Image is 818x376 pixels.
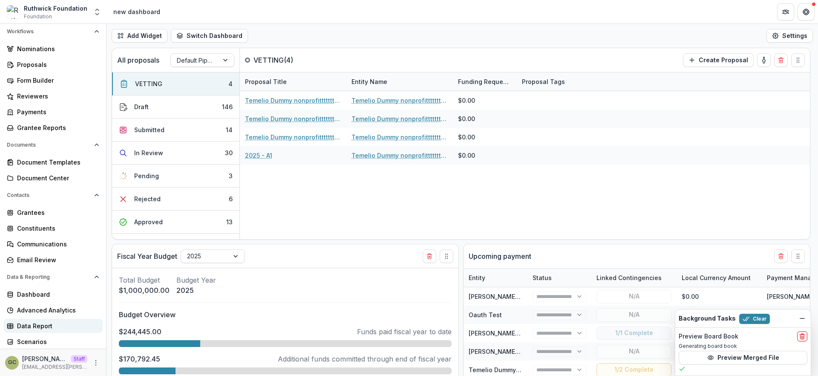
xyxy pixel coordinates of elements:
div: Grace Chang [8,360,16,365]
button: Delete card [774,249,788,263]
div: Entity Name [346,72,453,91]
h2: Preview Board Book [679,333,738,340]
div: Reviewers [17,92,96,101]
div: Proposal Title [240,72,346,91]
p: Budget Year [176,275,216,285]
a: Oauth Test [469,311,502,318]
div: $0.00 [458,96,475,105]
button: N/A [596,290,671,304]
div: Nominations [17,44,96,53]
button: Open Documents [3,138,103,152]
div: Status [527,269,591,287]
div: Document Templates [17,158,96,167]
button: VETTING4 [112,72,239,95]
p: Budget Overview [119,309,452,320]
div: Grantee Reports [17,123,96,132]
div: Entity Name [346,77,392,86]
div: Funding Requested [453,72,517,91]
span: Foundation [24,13,52,20]
a: 2025 - A1 [245,151,272,160]
p: $244,445.00 [119,327,161,337]
div: Entity [464,269,527,287]
div: $0.00 [458,133,475,142]
button: Get Help [798,3,815,20]
button: 1/1 Complete [596,327,671,340]
button: Open entity switcher [91,3,103,20]
p: Upcoming payment [469,251,531,261]
div: Grantees [17,208,96,217]
button: Drag [440,249,453,263]
a: Grantees [3,205,103,220]
a: [PERSON_NAME] Draft Test [469,293,548,300]
div: Linked Contingencies [591,269,677,287]
div: Data Report [17,321,96,330]
nav: breadcrumb [110,6,164,18]
button: Preview Merged File [679,351,807,364]
div: Pending [134,171,159,180]
button: Draft146 [112,95,239,119]
button: N/A [596,308,671,322]
div: $0.00 [677,287,762,306]
div: Draft [134,102,149,111]
div: Proposal Tags [517,72,623,91]
div: Local Currency Amount [677,269,762,287]
div: Payments [17,107,96,116]
img: Ruthwick Foundation [7,5,20,19]
a: Payments [3,105,103,119]
div: Linked Contingencies [591,273,667,282]
span: Data & Reporting [7,274,91,280]
p: Fiscal Year Budget [117,251,177,261]
button: delete [797,331,807,341]
button: Partners [777,3,794,20]
button: N/A [596,345,671,359]
div: $0.00 [458,114,475,123]
a: Constituents [3,221,103,235]
button: Add Widget [112,29,167,43]
div: Proposal Tags [517,77,570,86]
div: 13 [226,217,233,226]
div: Local Currency Amount [677,273,756,282]
div: 6 [229,194,233,203]
div: 146 [222,102,233,111]
a: Dashboard [3,287,103,301]
a: Data Report [3,319,103,333]
a: Communications [3,237,103,251]
button: Submitted14 [112,119,239,142]
p: $1,000,000.00 [119,285,170,295]
button: Rejected6 [112,188,239,211]
span: Documents [7,142,91,148]
p: Funds paid fiscal year to date [357,327,452,337]
a: Advanced Analytics [3,303,103,317]
a: Reviewers [3,89,103,103]
h2: Background Tasks [679,315,736,322]
div: Dashboard [17,290,96,299]
a: Temelio Dummy nonprofittttttttt a4 sda16s5d [351,133,448,142]
div: Scenarios [17,337,96,346]
a: Document Templates [3,155,103,169]
div: Rejected [134,194,161,203]
div: Constituents [17,224,96,233]
div: Entity [464,273,490,282]
div: new dashboard [113,7,160,16]
div: Advanced Analytics [17,306,96,315]
span: Workflows [7,29,91,35]
button: Delete card [774,53,788,67]
a: Temelio Dummy nonprofittttttttt a4 sda16s5d - 2025 - A1 [245,133,341,142]
p: Additional funds committed through end of fiscal year [278,354,452,364]
p: [EMAIL_ADDRESS][PERSON_NAME][DOMAIN_NAME] [22,363,87,371]
button: In Review30 [112,142,239,165]
button: Drag [791,249,805,263]
span: Contacts [7,192,91,198]
div: Communications [17,240,96,249]
a: [PERSON_NAME] Individual [469,348,548,355]
a: Temelio Dummy nonprofittttttttt a4 sda16s5d [351,96,448,105]
div: 3 [229,171,233,180]
a: Form Builder [3,73,103,87]
div: 4 [228,79,233,88]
